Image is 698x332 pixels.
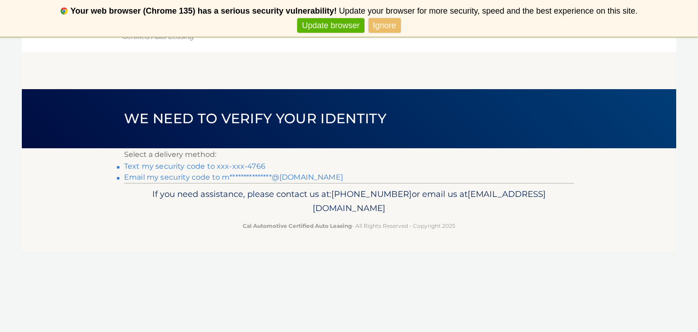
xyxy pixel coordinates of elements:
[369,18,401,33] a: Ignore
[339,6,638,15] span: Update your browser for more security, speed and the best experience on this site.
[243,222,352,229] strong: Cal Automotive Certified Auto Leasing
[331,189,412,199] span: [PHONE_NUMBER]
[130,187,568,216] p: If you need assistance, please contact us at: or email us at
[130,221,568,231] p: - All Rights Reserved - Copyright 2025
[124,148,574,161] p: Select a delivery method:
[124,110,386,127] span: We need to verify your identity
[124,162,265,171] a: Text my security code to xxx-xxx-4766
[297,18,364,33] a: Update browser
[70,6,337,15] b: Your web browser (Chrome 135) has a serious security vulnerability!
